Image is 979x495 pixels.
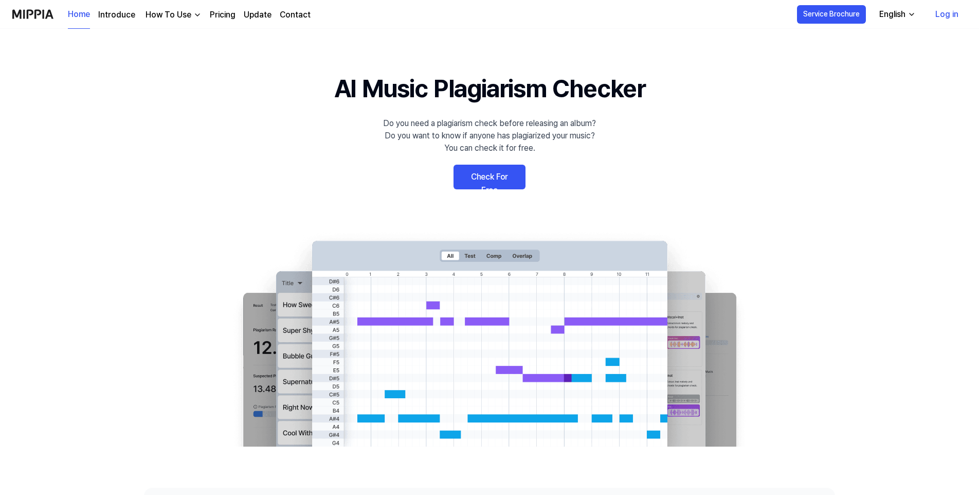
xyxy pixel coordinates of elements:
div: English [877,8,908,21]
div: How To Use [143,9,193,21]
button: How To Use [143,9,202,21]
h1: AI Music Plagiarism Checker [334,70,645,107]
a: Update [244,9,271,21]
a: Check For Free [454,165,525,189]
a: Introduce [98,9,135,21]
img: main Image [222,231,757,447]
div: Do you need a plagiarism check before releasing an album? Do you want to know if anyone has plagi... [383,117,596,154]
img: down [193,11,202,19]
a: Home [68,1,90,29]
button: English [871,4,922,25]
a: Contact [280,9,311,21]
a: Pricing [210,9,235,21]
button: Service Brochure [797,5,866,24]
